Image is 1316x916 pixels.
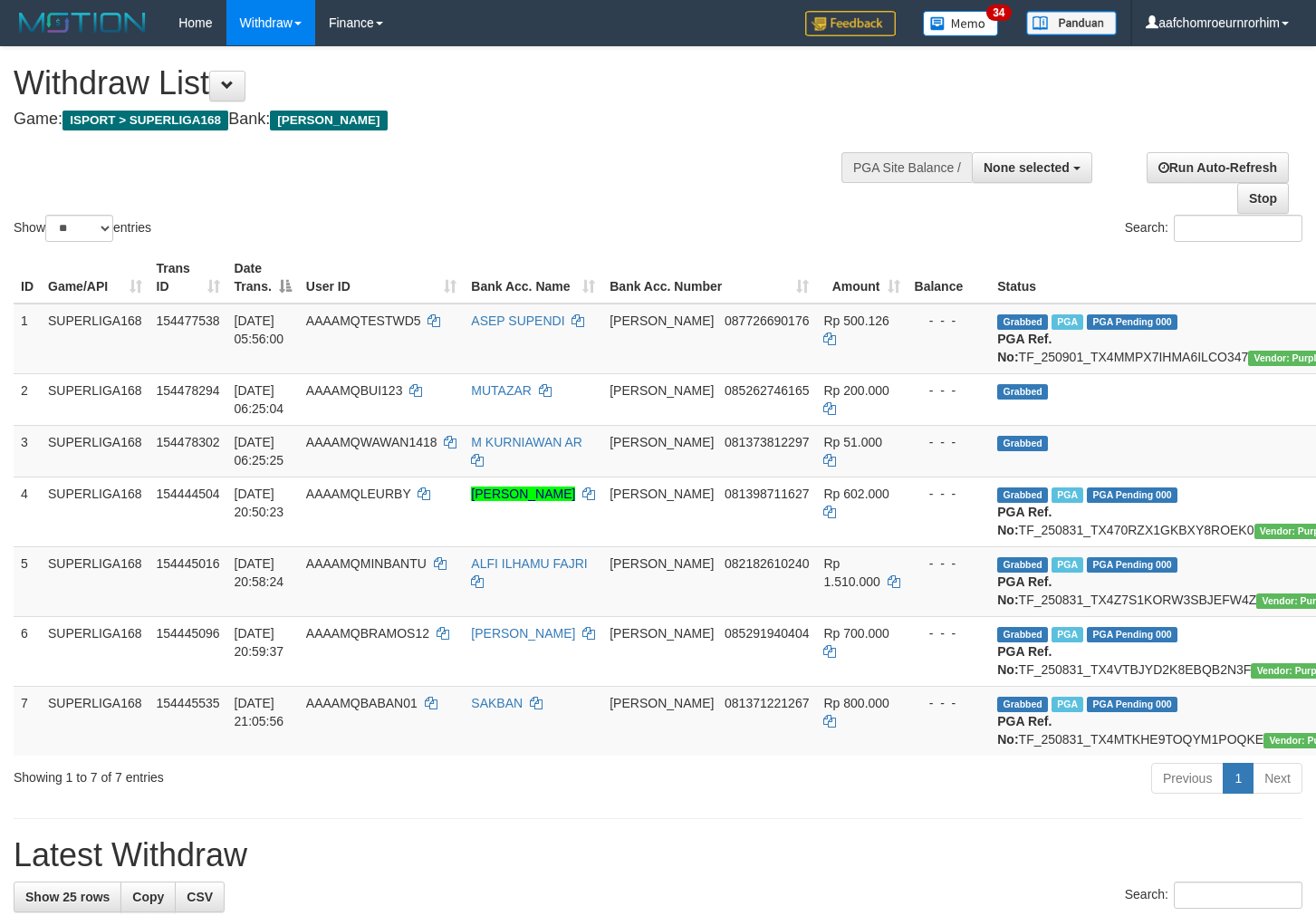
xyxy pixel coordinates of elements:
[41,252,149,304] th: Game/API: activate to sort column ascending
[997,714,1052,747] b: PGA Ref. No:
[132,890,164,904] span: Copy
[14,65,860,101] h1: Withdraw List
[915,694,984,712] div: - - -
[14,761,534,786] div: Showing 1 to 7 of 7 entries
[908,252,991,304] th: Balance
[306,313,421,328] span: AAAAMQTESTWD5
[41,616,149,686] td: SUPERLIGA168
[915,485,984,503] div: - - -
[235,487,284,519] span: [DATE] 20:50:23
[997,557,1048,573] span: Grabbed
[471,556,587,571] a: ALFI ILHAMU FAJRI
[464,252,602,304] th: Bank Acc. Name: activate to sort column ascending
[45,215,113,242] select: Showentries
[725,313,809,328] span: Copy 087726690176 to clipboard
[14,111,860,129] h4: Game: Bank:
[306,696,418,710] span: AAAAMQBABAN01
[471,313,564,328] a: ASEP SUPENDI
[823,383,889,398] span: Rp 200.000
[984,160,1070,175] span: None selected
[235,383,284,416] span: [DATE] 06:25:04
[14,304,41,374] td: 1
[157,383,220,398] span: 154478294
[227,252,299,304] th: Date Trans.: activate to sort column descending
[610,435,714,449] span: [PERSON_NAME]
[14,837,1302,873] h1: Latest Withdraw
[235,313,284,346] span: [DATE] 05:56:00
[1087,487,1177,503] span: PGA Pending
[1087,627,1177,642] span: PGA Pending
[997,627,1048,642] span: Grabbed
[1147,152,1289,183] a: Run Auto-Refresh
[1087,697,1177,712] span: PGA Pending
[915,381,984,400] div: - - -
[471,383,532,398] a: MUTAZAR
[610,696,714,710] span: [PERSON_NAME]
[823,313,889,328] span: Rp 500.126
[997,487,1048,503] span: Grabbed
[725,383,809,398] span: Copy 085262746165 to clipboard
[923,11,999,36] img: Button%20Memo.svg
[41,686,149,756] td: SUPERLIGA168
[14,616,41,686] td: 6
[823,487,889,501] span: Rp 602.000
[1125,882,1302,909] label: Search:
[306,626,429,641] span: AAAAMQBRAMOS12
[41,373,149,425] td: SUPERLIGA168
[471,626,575,641] a: [PERSON_NAME]
[1087,557,1177,573] span: PGA Pending
[610,626,714,641] span: [PERSON_NAME]
[1052,627,1083,642] span: Marked by aafheankoy
[41,304,149,374] td: SUPERLIGA168
[1223,763,1254,794] a: 1
[120,882,176,912] a: Copy
[14,9,151,36] img: MOTION_logo.png
[1253,763,1302,794] a: Next
[1237,183,1289,214] a: Stop
[14,686,41,756] td: 7
[997,697,1048,712] span: Grabbed
[149,252,227,304] th: Trans ID: activate to sort column ascending
[602,252,816,304] th: Bank Acc. Number: activate to sort column ascending
[610,383,714,398] span: [PERSON_NAME]
[805,11,896,36] img: Feedback.jpg
[997,314,1048,330] span: Grabbed
[1151,763,1224,794] a: Previous
[299,252,464,304] th: User ID: activate to sort column ascending
[725,626,809,641] span: Copy 085291940404 to clipboard
[14,215,151,242] label: Show entries
[14,477,41,546] td: 4
[175,882,225,912] a: CSV
[62,111,228,130] span: ISPORT > SUPERLIGA168
[1052,697,1083,712] span: Marked by aafheankoy
[725,435,809,449] span: Copy 081373812297 to clipboard
[235,626,284,659] span: [DATE] 20:59:37
[816,252,907,304] th: Amount: activate to sort column ascending
[235,696,284,728] span: [DATE] 21:05:56
[1026,11,1117,35] img: panduan.png
[41,477,149,546] td: SUPERLIGA168
[25,890,110,904] span: Show 25 rows
[41,546,149,616] td: SUPERLIGA168
[306,435,437,449] span: AAAAMQWAWAN1418
[157,313,220,328] span: 154477538
[235,556,284,589] span: [DATE] 20:58:24
[915,554,984,573] div: - - -
[306,383,403,398] span: AAAAMQBUI123
[1125,215,1302,242] label: Search:
[823,556,879,589] span: Rp 1.510.000
[157,435,220,449] span: 154478302
[1174,882,1302,909] input: Search:
[997,574,1052,607] b: PGA Ref. No:
[610,487,714,501] span: [PERSON_NAME]
[725,696,809,710] span: Copy 081371221267 to clipboard
[157,626,220,641] span: 154445096
[1052,314,1083,330] span: Marked by aafmaleo
[1087,314,1177,330] span: PGA Pending
[997,384,1048,400] span: Grabbed
[997,436,1048,451] span: Grabbed
[157,556,220,571] span: 154445016
[997,505,1052,537] b: PGA Ref. No:
[14,425,41,477] td: 3
[725,556,809,571] span: Copy 082182610240 to clipboard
